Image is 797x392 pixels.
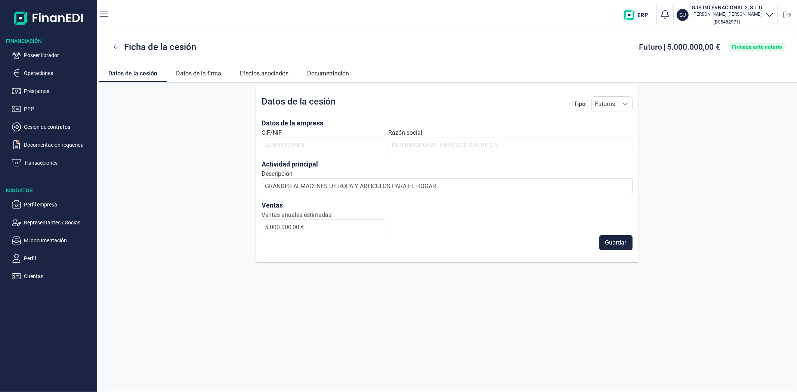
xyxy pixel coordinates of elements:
[574,100,586,109] div: Tipo
[24,105,94,113] p: PPP
[592,97,618,112] span: Futuros
[599,235,633,250] button: Guardar
[24,69,94,78] p: Operaciones
[262,96,336,112] h2: Datos de la cesión
[262,118,633,128] h3: Datos de la empresa
[262,211,386,220] label: Ventas anuales estimadas
[24,236,94,245] p: Mi documentación
[12,87,94,96] button: Préstamos
[24,158,94,167] p: Transacciones
[732,44,782,50] div: Firmada ante notario
[692,11,762,17] p: [PERSON_NAME] [PERSON_NAME]
[99,63,167,81] a: Datos de la cesión
[14,6,84,30] img: Logo de aplicación
[388,128,422,137] label: Razón social
[12,158,94,167] button: Transacciones
[12,105,94,113] button: PPP
[714,19,741,25] small: Copiar cif
[167,63,231,81] a: Datos de la firma
[24,272,94,281] p: Cuentas
[12,140,94,149] button: Documentación requerida
[12,122,94,131] button: Cesión de contratos
[262,159,633,169] h3: Actividad principal
[692,4,762,11] h3: GJB INTERNACIONAL 2, S.L.U
[24,51,94,60] p: Poseer librador
[262,128,282,137] label: CIF/NIF
[24,122,94,131] p: Cesión de contratos
[231,63,298,81] a: Efectos asociados
[24,254,94,263] p: Perfil
[12,51,94,60] button: Poseer librador
[24,87,94,96] p: Préstamos
[639,43,662,52] span: Futuro
[24,218,94,227] p: Representantes / Socios
[679,11,686,19] p: GJ
[262,169,293,178] label: Descripción
[24,140,94,149] p: Documentación requerida
[624,10,654,20] img: erp
[262,220,386,235] input: 0,00€
[12,69,94,78] button: Operaciones
[24,200,94,209] p: Perfil empresa
[639,43,720,51] div: |
[12,218,94,227] button: Representantes / Socios
[667,43,720,52] span: 5.000.000,00 €
[124,40,196,54] span: Ficha de la cesión
[298,63,358,81] a: Documentación
[12,254,94,263] button: Perfil
[262,200,386,211] h3: Ventas
[618,97,632,112] div: Seleccione una opción
[12,236,94,245] button: Mi documentación
[12,200,94,209] button: Perfil empresa
[605,238,627,247] span: Guardar
[12,272,94,281] button: Cuentas
[677,4,774,26] button: GJGJB INTERNACIONAL 2, S.L.U[PERSON_NAME] [PERSON_NAME](B05482971)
